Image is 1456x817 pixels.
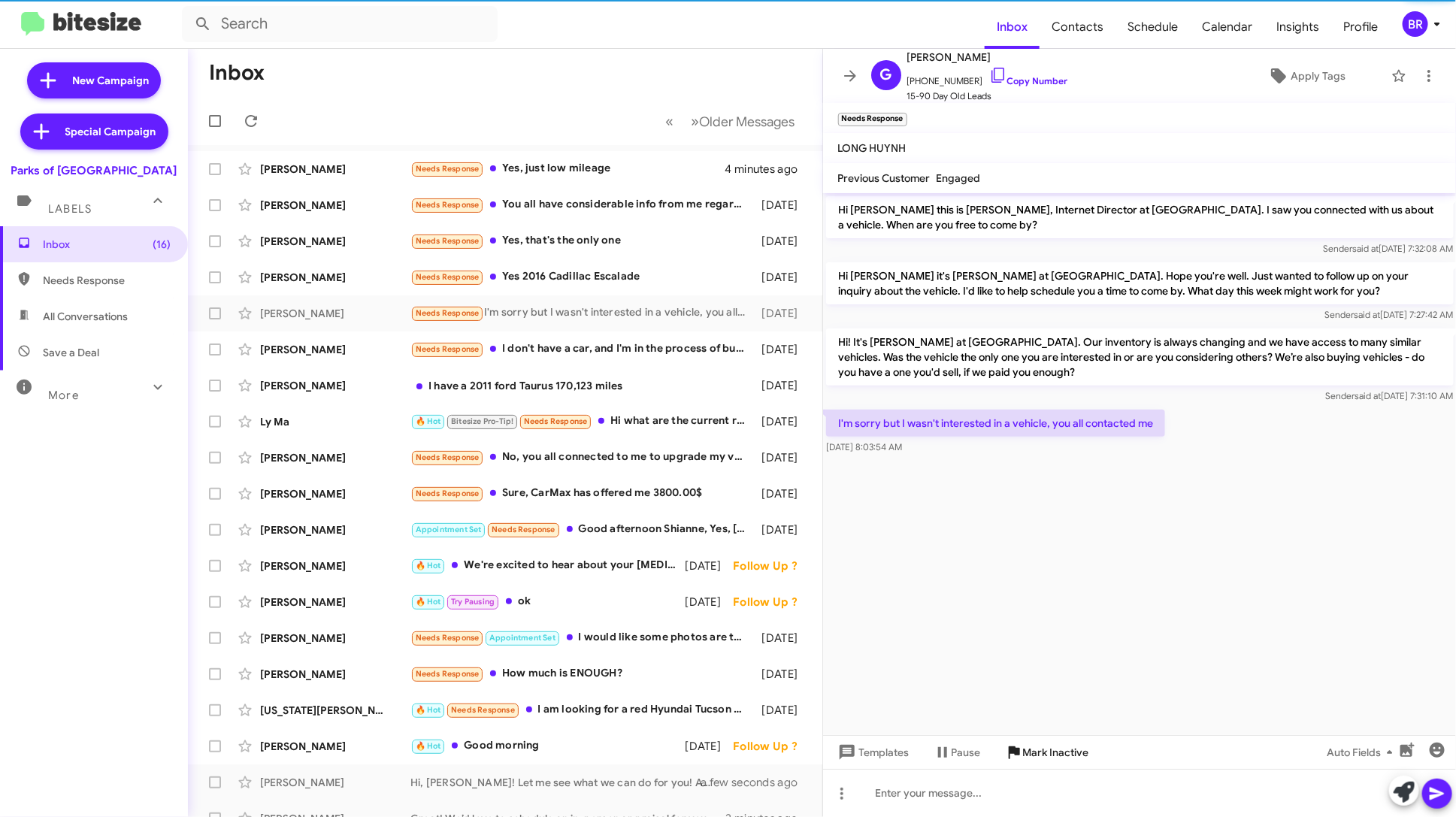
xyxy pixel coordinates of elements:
div: [PERSON_NAME] [260,306,410,321]
div: [DATE] [754,306,810,321]
span: said at [1354,309,1380,320]
div: 4 minutes ago [725,162,810,177]
span: All Conversations [43,309,128,324]
span: Labels [48,202,92,216]
div: [PERSON_NAME] [260,775,410,790]
div: Yes, that's the only one [410,232,754,250]
div: I have a 2011 ford Taurus 170,123 miles [410,378,754,393]
div: I don't have a car, and I'm in the process of buying one. [410,340,754,358]
span: Special Campaign [65,124,156,139]
button: Apply Tags [1228,62,1384,89]
div: [DATE] [754,342,810,357]
nav: Page navigation example [658,106,804,137]
span: 🔥 Hot [416,561,441,570]
div: [DATE] [754,378,810,393]
div: a few seconds ago [720,775,810,790]
a: Inbox [985,5,1040,49]
span: Needs Response [416,236,480,246]
div: [DATE] [685,595,733,610]
span: Bitesize Pro-Tip! [451,416,513,426]
div: [DATE] [754,234,810,249]
a: Insights [1264,5,1331,49]
span: Needs Response [416,633,480,643]
span: [PHONE_NUMBER] [907,66,1068,89]
div: [PERSON_NAME] [260,450,410,465]
span: Templates [835,739,910,766]
span: Needs Response [416,164,480,174]
div: Follow Up ? [733,739,810,754]
span: Save a Deal [43,345,99,360]
div: No, you all connected to me to upgrade my vehicle. Which still fine. I have a massive infection r... [410,449,754,466]
small: Needs Response [838,113,907,126]
div: [DATE] [685,558,733,573]
div: [DATE] [754,703,810,718]
div: [DATE] [754,631,810,646]
div: [PERSON_NAME] [260,378,410,393]
div: [DATE] [754,450,810,465]
div: [DATE] [754,522,810,537]
p: Hi [PERSON_NAME] this is [PERSON_NAME], Internet Director at [GEOGRAPHIC_DATA]. I saw you connect... [826,196,1454,238]
div: You all have considerable info from me regarding my auto's to trade. Why don't you see this from ... [410,196,754,213]
span: Sender [DATE] 7:32:08 AM [1323,243,1453,254]
span: Needs Response [451,705,515,715]
div: [PERSON_NAME] [260,667,410,682]
a: Contacts [1040,5,1115,49]
button: Mark Inactive [993,739,1101,766]
span: Sender [DATE] 7:31:10 AM [1325,390,1453,401]
div: [PERSON_NAME] [260,486,410,501]
span: » [692,112,700,131]
a: Calendar [1190,5,1264,49]
button: BR [1390,11,1439,37]
div: [PERSON_NAME] [260,198,410,213]
div: [PERSON_NAME] [260,558,410,573]
span: Needs Response [416,308,480,318]
span: Older Messages [700,113,795,130]
span: « [666,112,674,131]
a: Profile [1331,5,1390,49]
a: Schedule [1115,5,1190,49]
div: Parks of [GEOGRAPHIC_DATA] [11,163,177,178]
span: 🔥 Hot [416,741,441,751]
a: New Campaign [27,62,161,98]
div: [PERSON_NAME] [260,234,410,249]
div: I am looking for a red Hyundai Tucson with light gray interior [DATE]-[DATE] low miles with moon ... [410,701,754,719]
span: Appointment Set [489,633,555,643]
a: Copy Number [989,75,1068,86]
span: Mark Inactive [1023,739,1089,766]
div: I would like some photos are the vehicle [410,629,754,646]
div: How much is ENOUGH? [410,665,754,682]
div: Yes 2016 Cadillac Escalade [410,268,754,286]
div: [PERSON_NAME] [260,631,410,646]
span: Try Pausing [451,597,495,607]
span: LONG HUYNH [838,141,907,155]
div: [DATE] [754,198,810,213]
div: Yes, just low mileage [410,160,725,177]
span: Sender [DATE] 7:27:42 AM [1324,309,1453,320]
span: [DATE] 8:03:54 AM [826,441,902,452]
div: We're excited to hear about your [MEDICAL_DATA]! We do have a great selection of inventory! When ... [410,557,685,574]
span: Needs Response [416,272,480,282]
span: Needs Response [416,489,480,498]
span: Apply Tags [1291,62,1346,89]
span: said at [1355,390,1381,401]
div: ok [410,593,685,610]
div: BR [1403,11,1428,37]
div: Sure, CarMax has offered me 3800.00$ [410,485,754,502]
span: Previous Customer [838,171,931,185]
span: 15-90 Day Old Leads [907,89,1068,104]
div: [DATE] [685,739,733,754]
div: [DATE] [754,486,810,501]
div: Hi, [PERSON_NAME]! Let me see what we can do for you! Anyway you can send us information on your ... [410,775,720,790]
span: Inbox [43,237,171,252]
div: [DATE] [754,414,810,429]
span: Needs Response [416,452,480,462]
span: 🔥 Hot [416,597,441,607]
div: Good afternoon Shianne, Yes, [PERSON_NAME] and [PERSON_NAME] were all very helpful. Each one spen... [410,521,754,538]
input: Search [182,6,498,42]
span: [PERSON_NAME] [907,48,1068,66]
div: Ly Ma [260,414,410,429]
div: [PERSON_NAME] [260,522,410,537]
div: [PERSON_NAME] [260,595,410,610]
